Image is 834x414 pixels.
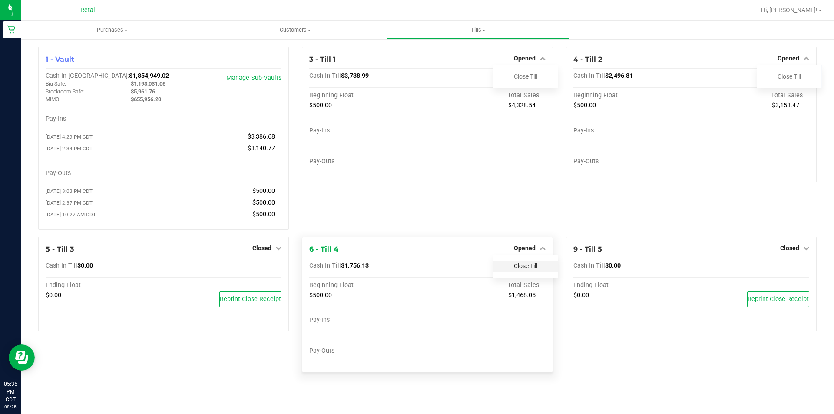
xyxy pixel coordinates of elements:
span: [DATE] 2:37 PM CDT [46,200,93,206]
span: $3,140.77 [248,145,275,152]
span: Customers [204,26,386,34]
a: Close Till [514,73,537,80]
div: Beginning Float [309,92,427,99]
span: Reprint Close Receipt [748,295,809,303]
span: 5 - Till 3 [46,245,74,253]
a: Customers [204,21,387,39]
span: $1,756.13 [341,262,369,269]
span: $3,153.47 [772,102,799,109]
div: Total Sales [691,92,809,99]
span: 4 - Till 2 [573,55,602,63]
span: Hi, [PERSON_NAME]! [761,7,817,13]
div: Pay-Ins [309,127,427,135]
span: $5,961.76 [131,88,155,95]
div: Ending Float [46,282,164,289]
span: [DATE] 4:29 PM CDT [46,134,93,140]
div: Ending Float [573,282,692,289]
div: Pay-Outs [573,158,692,166]
span: $1,854,949.02 [129,72,169,79]
span: $500.00 [252,211,275,218]
p: 05:35 PM CDT [4,380,17,404]
span: Big Safe: [46,81,66,87]
span: Cash In Till [309,72,341,79]
div: Pay-Ins [573,127,692,135]
span: Cash In Till [573,72,605,79]
div: Pay-Outs [309,347,427,355]
span: MIMO: [46,96,60,103]
span: Tills [387,26,569,34]
span: Closed [252,245,271,252]
span: $1,468.05 [508,291,536,299]
span: $1,193,031.06 [131,80,165,87]
span: $0.00 [605,262,621,269]
button: Reprint Close Receipt [747,291,809,307]
span: $500.00 [252,199,275,206]
span: $0.00 [46,291,61,299]
span: Cash In [GEOGRAPHIC_DATA]: [46,72,129,79]
span: Stockroom Safe: [46,89,84,95]
span: Purchases [21,26,204,34]
span: 9 - Till 5 [573,245,602,253]
span: [DATE] 10:27 AM CDT [46,212,96,218]
div: Beginning Float [309,282,427,289]
span: Reprint Close Receipt [220,295,281,303]
span: Opened [778,55,799,62]
a: Manage Sub-Vaults [226,74,281,82]
span: 1 - Vault [46,55,74,63]
span: $500.00 [309,291,332,299]
div: Total Sales [427,282,546,289]
span: $655,956.20 [131,96,161,103]
div: Pay-Outs [46,169,164,177]
a: Close Till [514,262,537,269]
button: Reprint Close Receipt [219,291,281,307]
span: $0.00 [573,291,589,299]
iframe: Resource center [9,344,35,371]
span: $500.00 [573,102,596,109]
span: $2,496.81 [605,72,633,79]
div: Pay-Outs [309,158,427,166]
span: $4,328.54 [508,102,536,109]
span: $3,386.68 [248,133,275,140]
div: Beginning Float [573,92,692,99]
span: Cash In Till [46,262,77,269]
div: Pay-Ins [46,115,164,123]
inline-svg: Retail [7,25,15,34]
span: Closed [780,245,799,252]
span: Cash In Till [573,262,605,269]
div: Total Sales [427,92,546,99]
p: 08/25 [4,404,17,410]
a: Close Till [778,73,801,80]
a: Tills [387,21,569,39]
span: [DATE] 3:03 PM CDT [46,188,93,194]
span: $3,738.99 [341,72,369,79]
div: Pay-Ins [309,316,427,324]
span: 3 - Till 1 [309,55,336,63]
span: Opened [514,245,536,252]
span: Retail [80,7,97,14]
span: $500.00 [309,102,332,109]
span: 6 - Till 4 [309,245,338,253]
span: $500.00 [252,187,275,195]
span: Opened [514,55,536,62]
span: [DATE] 2:34 PM CDT [46,146,93,152]
a: Purchases [21,21,204,39]
span: $0.00 [77,262,93,269]
span: Cash In Till [309,262,341,269]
